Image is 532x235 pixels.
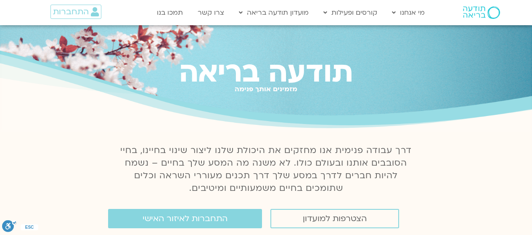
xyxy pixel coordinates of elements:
[193,5,228,21] a: צרו קשר
[319,5,381,21] a: קורסים ופעילות
[116,144,417,195] p: דרך עבודה פנימית אנו מחזקים את היכולת שלנו ליצור שינוי בחיינו, בחיי הסובבים אותנו ובעולם כולו. לא...
[235,5,313,21] a: מועדון תודעה בריאה
[50,5,101,19] a: התחברות
[53,7,89,16] span: התחברות
[143,214,228,223] span: התחברות לאיזור האישי
[388,5,429,21] a: מי אנחנו
[270,209,399,228] a: הצטרפות למועדון
[108,209,262,228] a: התחברות לאיזור האישי
[303,214,367,223] span: הצטרפות למועדון
[463,6,500,19] img: תודעה בריאה
[153,5,187,21] a: תמכו בנו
